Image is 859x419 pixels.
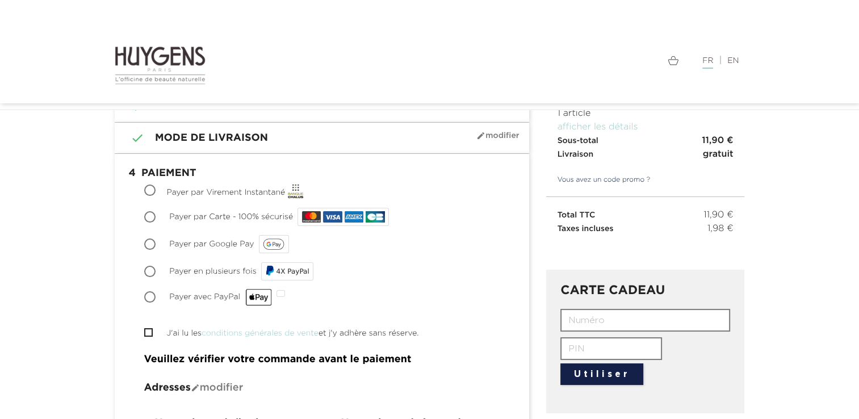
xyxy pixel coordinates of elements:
i:  [123,131,138,145]
i: mode_edit [476,131,485,140]
input: Numéro [560,309,730,332]
img: VISA [323,211,342,223]
iframe: PayPal Message 1 [558,236,734,254]
img: google_pay [263,238,284,250]
span: Livraison [558,150,594,158]
span: Taxes incluses [558,225,614,233]
span: 11,90 € [702,134,733,148]
i: mode_edit [191,383,200,392]
span: Modifier [191,383,243,393]
span: Payer par Carte - 100% sécurisé [169,213,293,221]
h4: Veuillez vérifier votre commande avant le paiement [144,354,500,366]
img: MASTERCARD [302,211,321,223]
span: 4 [123,162,141,185]
h3: CARTE CADEAU [560,284,730,298]
img: AMEX [345,211,363,223]
a: afficher les détails [558,123,638,132]
h1: Mode de livraison [123,131,521,145]
span: 4X PayPal [276,267,309,275]
span: 1,98 € [707,222,734,236]
img: 29x29_square_gif.gif [287,185,304,201]
span: 11,90 € [703,208,733,222]
button: Utiliser [560,363,643,385]
span: gratuit [703,148,734,161]
span: Payer avec PayPal [169,293,272,301]
img: Huygens logo [115,45,206,85]
span: Sous-total [558,137,598,145]
span: Modifier [476,131,519,140]
span: Payer par Virement Instantané [167,188,286,196]
span: Total TTC [558,211,596,219]
h1: Paiement [123,162,521,185]
input: PIN [560,337,662,360]
h4: Adresses [144,383,500,394]
div: | [438,54,745,68]
a: conditions générales de vente [202,329,319,337]
a: Vous avez un code promo ? [546,175,651,185]
label: J'ai lu les et j'y adhère sans réserve. [167,328,419,340]
img: CB_NATIONALE [366,211,384,223]
span: Payer en plusieurs fois [169,267,256,275]
p: 1 article [558,107,734,120]
span: Payer par Google Pay [169,240,254,248]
